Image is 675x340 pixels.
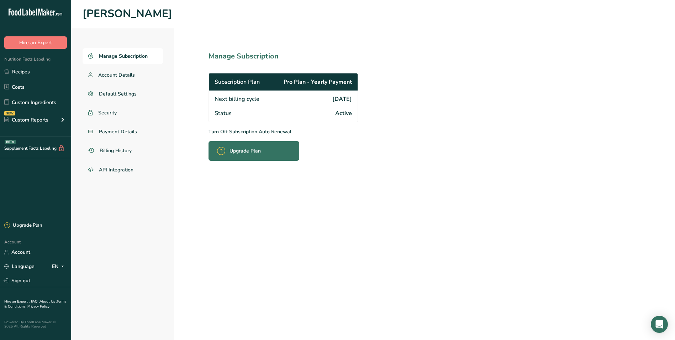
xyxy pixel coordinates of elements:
span: Billing History [100,147,132,154]
span: Pro Plan - Yearly Payment [284,78,352,86]
a: Hire an Expert . [4,299,30,304]
span: [DATE] [332,95,352,103]
div: BETA [5,140,16,144]
h1: [PERSON_NAME] [83,6,664,22]
div: Upgrade Plan [4,222,42,229]
span: Default Settings [99,90,137,98]
span: Upgrade Plan [230,147,261,155]
a: Default Settings [83,86,163,102]
p: Turn Off Subscription Auto Renewal [209,128,389,135]
a: Account Details [83,67,163,83]
a: API Integration [83,161,163,179]
span: Subscription Plan [215,78,260,86]
a: Billing History [83,143,163,159]
a: About Us . [39,299,57,304]
a: Security [83,105,163,121]
span: Payment Details [99,128,137,135]
span: Account Details [98,71,135,79]
div: NEW [4,111,15,115]
span: Security [98,109,117,117]
div: EN [52,262,67,271]
span: Manage Subscription [99,52,148,60]
span: API Integration [99,166,133,174]
h1: Manage Subscription [209,51,389,62]
a: Language [4,260,35,273]
a: Terms & Conditions . [4,299,67,309]
div: Custom Reports [4,116,48,124]
a: Payment Details [83,124,163,140]
a: FAQ . [31,299,39,304]
span: Status [215,109,232,118]
div: Powered By FoodLabelMaker © 2025 All Rights Reserved [4,320,67,329]
span: Active [335,109,352,118]
span: Next billing cycle [215,95,259,103]
a: Privacy Policy [27,304,49,309]
button: Hire an Expert [4,36,67,49]
a: Manage Subscription [83,48,163,64]
div: Open Intercom Messenger [651,316,668,333]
